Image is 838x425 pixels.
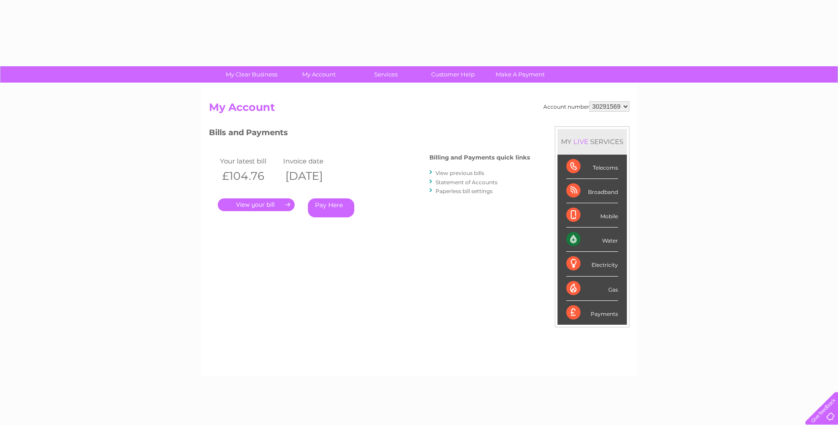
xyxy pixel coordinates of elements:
[429,154,530,161] h4: Billing and Payments quick links
[308,198,354,217] a: Pay Here
[566,179,618,203] div: Broadband
[209,101,629,118] h2: My Account
[215,66,288,83] a: My Clear Business
[209,126,530,142] h3: Bills and Payments
[566,228,618,252] div: Water
[566,277,618,301] div: Gas
[436,170,484,176] a: View previous bills
[566,203,618,228] div: Mobile
[566,301,618,325] div: Payments
[572,137,590,146] div: LIVE
[282,66,355,83] a: My Account
[218,198,295,211] a: .
[566,155,618,179] div: Telecoms
[436,188,493,194] a: Paperless bill settings
[484,66,557,83] a: Make A Payment
[566,252,618,276] div: Electricity
[436,179,497,186] a: Statement of Accounts
[281,155,345,167] td: Invoice date
[349,66,422,83] a: Services
[218,155,281,167] td: Your latest bill
[281,167,345,185] th: [DATE]
[557,129,627,154] div: MY SERVICES
[543,101,629,112] div: Account number
[218,167,281,185] th: £104.76
[417,66,489,83] a: Customer Help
